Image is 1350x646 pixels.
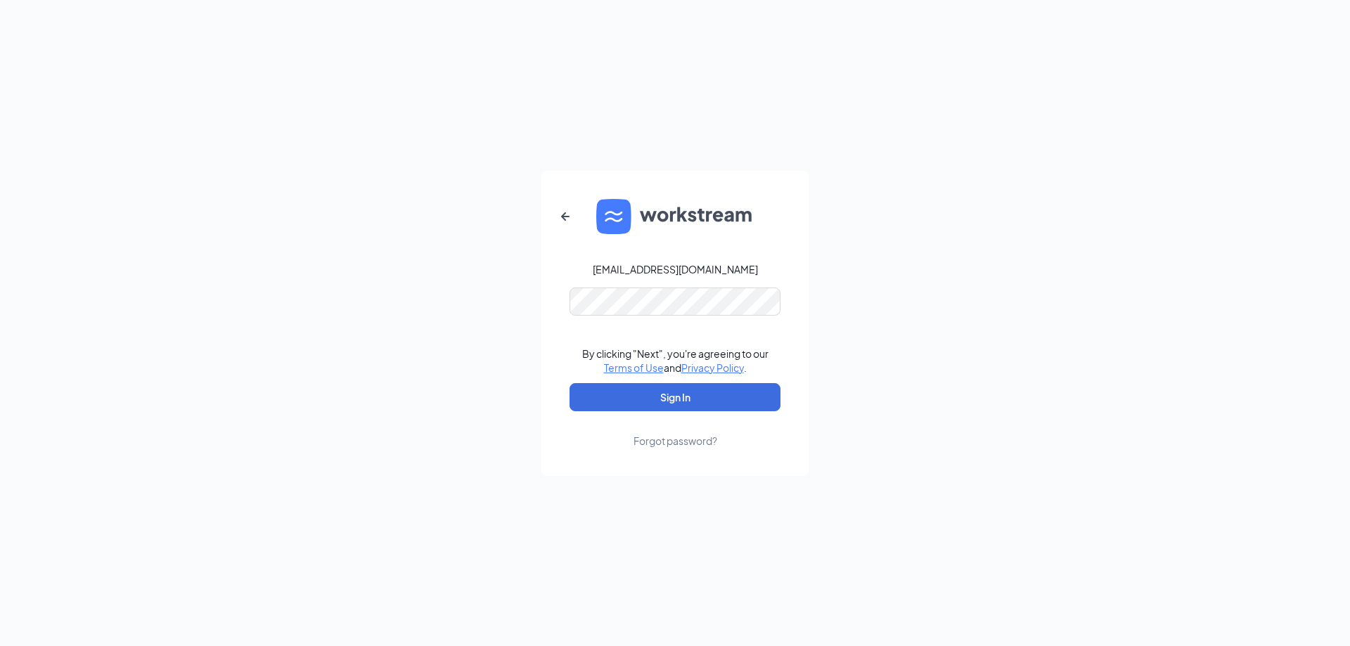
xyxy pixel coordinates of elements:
[557,208,574,225] svg: ArrowLeftNew
[634,434,717,448] div: Forgot password?
[681,361,744,374] a: Privacy Policy
[548,200,582,233] button: ArrowLeftNew
[593,262,758,276] div: [EMAIL_ADDRESS][DOMAIN_NAME]
[582,347,769,375] div: By clicking "Next", you're agreeing to our and .
[634,411,717,448] a: Forgot password?
[604,361,664,374] a: Terms of Use
[596,199,754,234] img: WS logo and Workstream text
[570,383,780,411] button: Sign In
